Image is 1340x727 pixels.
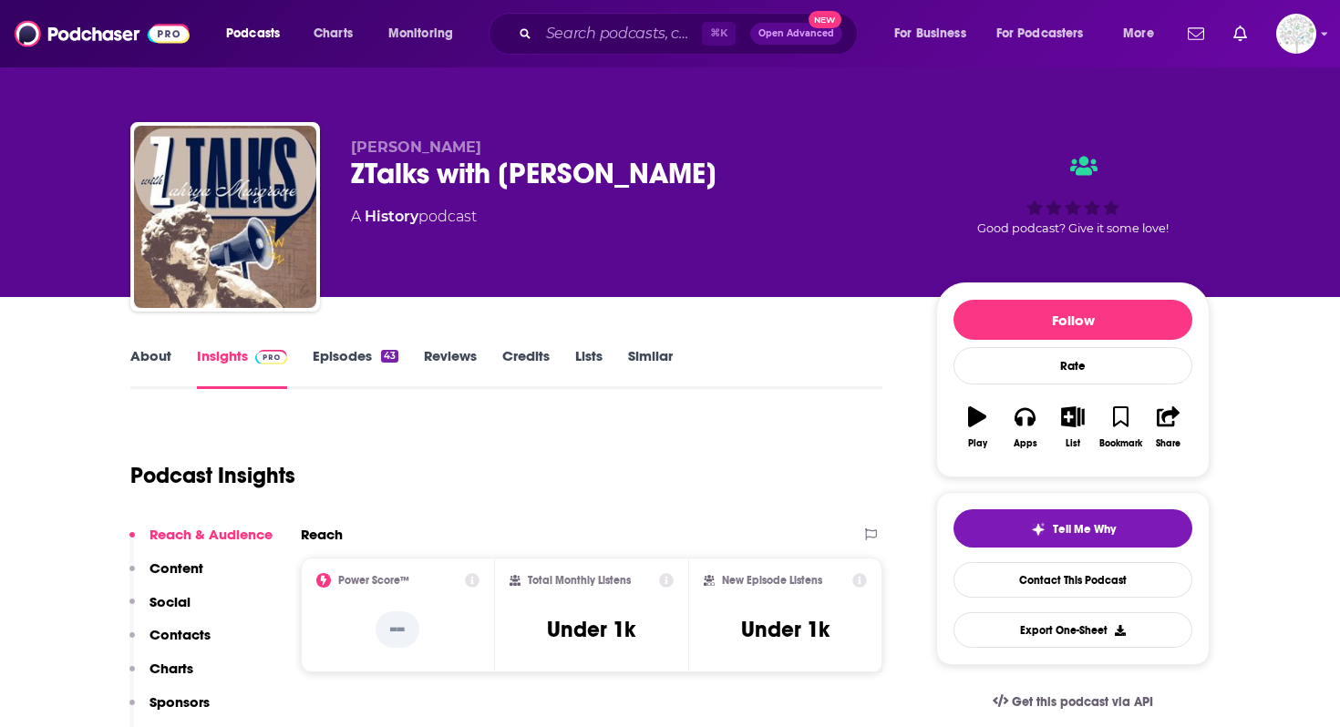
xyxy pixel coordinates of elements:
h3: Under 1k [547,616,635,643]
img: Podchaser Pro [255,350,287,364]
button: Follow [953,300,1192,340]
h1: Podcast Insights [130,462,295,489]
button: List [1049,394,1097,460]
div: Search podcasts, credits, & more... [506,13,875,55]
button: Open AdvancedNew [750,23,842,45]
span: Monitoring [388,21,453,46]
button: tell me why sparkleTell Me Why [953,509,1192,548]
p: Charts [149,660,193,677]
span: For Podcasters [996,21,1084,46]
span: Podcasts [226,21,280,46]
button: Play [953,394,1001,460]
a: Credits [502,347,550,389]
p: -- [376,611,419,648]
button: open menu [376,19,477,48]
input: Search podcasts, credits, & more... [539,19,702,48]
button: Reach & Audience [129,526,273,559]
a: History [365,208,418,225]
p: Sponsors [149,693,210,711]
h2: Power Score™ [338,574,409,587]
img: User Profile [1276,14,1316,54]
button: Bookmark [1097,394,1144,460]
div: Apps [1014,438,1037,449]
button: Contacts [129,626,211,660]
button: Content [129,559,203,593]
span: For Business [894,21,966,46]
img: tell me why sparkle [1031,522,1046,537]
p: Contacts [149,626,211,643]
button: Social [129,593,191,627]
button: Export One-Sheet [953,612,1192,648]
span: ⌘ K [702,22,736,46]
span: Good podcast? Give it some love! [977,221,1169,235]
a: Contact This Podcast [953,562,1192,598]
a: Charts [302,19,364,48]
p: Content [149,559,203,577]
p: Reach & Audience [149,526,273,543]
button: open menu [984,19,1110,48]
div: Rate [953,347,1192,384]
a: Show notifications dropdown [1226,18,1254,49]
button: open menu [213,19,304,48]
span: Open Advanced [758,29,834,38]
div: Good podcast? Give it some love! [936,138,1210,251]
button: Sponsors [129,693,210,727]
button: Share [1145,394,1192,460]
p: Social [149,593,191,610]
div: Share [1156,438,1180,449]
h2: New Episode Listens [722,574,822,587]
button: Show profile menu [1276,14,1316,54]
div: Play [968,438,987,449]
button: Apps [1001,394,1048,460]
a: Episodes43 [313,347,398,389]
button: open menu [881,19,989,48]
a: About [130,347,171,389]
button: Charts [129,660,193,693]
h2: Total Monthly Listens [528,574,631,587]
h2: Reach [301,526,343,543]
img: Podchaser - Follow, Share and Rate Podcasts [15,16,190,51]
a: Reviews [424,347,477,389]
span: New [809,11,841,28]
div: Bookmark [1099,438,1142,449]
span: [PERSON_NAME] [351,138,481,156]
div: 43 [381,350,398,363]
h3: Under 1k [741,616,830,643]
a: Lists [575,347,603,389]
a: InsightsPodchaser Pro [197,347,287,389]
img: ZTalks with Zahrya Musgrove [134,126,316,308]
button: open menu [1110,19,1177,48]
div: List [1066,438,1080,449]
span: More [1123,21,1154,46]
span: Charts [314,21,353,46]
div: A podcast [351,206,477,228]
span: Tell Me Why [1053,522,1116,537]
span: Logged in as WunderTanya [1276,14,1316,54]
a: Show notifications dropdown [1180,18,1211,49]
a: Similar [628,347,673,389]
a: Get this podcast via API [978,680,1168,724]
span: Get this podcast via API [1012,694,1153,710]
